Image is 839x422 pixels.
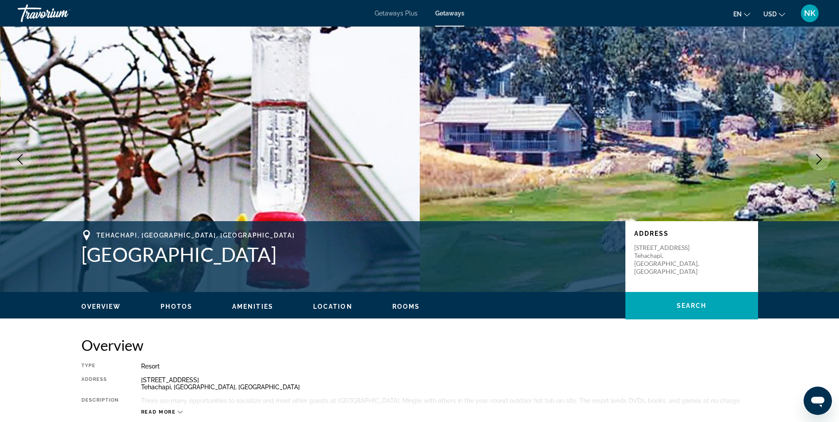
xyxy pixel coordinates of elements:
[763,8,785,20] button: Change currency
[141,363,758,370] div: Resort
[634,244,705,276] p: [STREET_ADDRESS] Tehachapi, [GEOGRAPHIC_DATA], [GEOGRAPHIC_DATA]
[232,303,273,311] button: Amenities
[808,148,830,170] button: Next image
[9,148,31,170] button: Previous image
[81,397,119,404] div: Description
[763,11,777,18] span: USD
[81,303,121,311] button: Overview
[313,303,352,311] button: Location
[625,292,758,319] button: Search
[141,376,758,391] div: [STREET_ADDRESS] Tehachapi, [GEOGRAPHIC_DATA], [GEOGRAPHIC_DATA]
[81,363,119,370] div: Type
[733,11,742,18] span: en
[392,303,420,311] button: Rooms
[375,10,418,17] a: Getaways Plus
[161,303,192,311] button: Photos
[18,2,106,25] a: Travorium
[313,303,352,310] span: Location
[81,243,617,266] h1: [GEOGRAPHIC_DATA]
[81,303,121,310] span: Overview
[96,232,295,239] span: Tehachapi, [GEOGRAPHIC_DATA], [GEOGRAPHIC_DATA]
[804,9,816,18] span: NK
[804,387,832,415] iframe: Button to launch messaging window
[161,303,192,310] span: Photos
[141,409,183,415] button: Read more
[634,230,749,237] p: Address
[677,302,707,309] span: Search
[141,409,176,415] span: Read more
[435,10,464,17] a: Getaways
[232,303,273,310] span: Amenities
[81,376,119,391] div: Address
[798,4,821,23] button: User Menu
[392,303,420,310] span: Rooms
[81,336,758,354] h2: Overview
[733,8,750,20] button: Change language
